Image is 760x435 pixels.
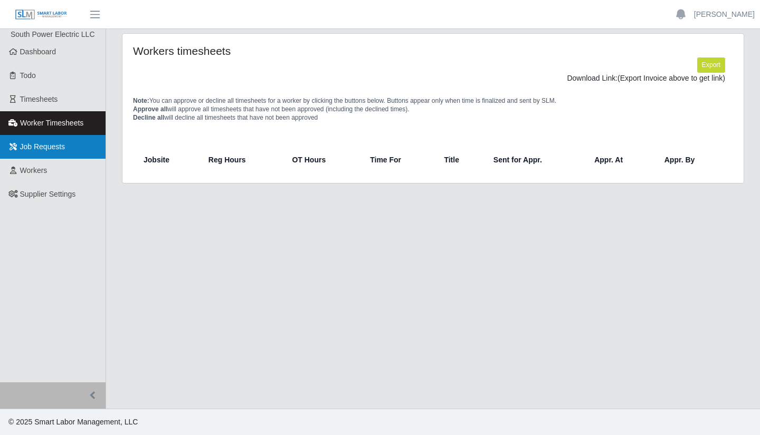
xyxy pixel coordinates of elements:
[617,74,725,82] span: (Export Invoice above to get link)
[656,147,729,172] th: Appr. By
[20,119,83,127] span: Worker Timesheets
[11,30,95,38] span: South Power Electric LLC
[133,44,374,57] h4: Workers timesheets
[133,114,164,121] span: Decline all
[133,105,167,113] span: Approve all
[133,97,149,104] span: Note:
[283,147,362,172] th: OT Hours
[435,147,484,172] th: Title
[586,147,656,172] th: Appr. At
[200,147,284,172] th: Reg Hours
[141,73,725,84] div: Download Link:
[694,9,755,20] a: [PERSON_NAME]
[20,190,76,198] span: Supplier Settings
[8,418,138,426] span: © 2025 Smart Labor Management, LLC
[20,142,65,151] span: Job Requests
[20,47,56,56] span: Dashboard
[20,166,47,175] span: Workers
[20,71,36,80] span: Todo
[133,96,733,122] p: You can approve or decline all timesheets for a worker by clicking the buttons below. Buttons app...
[485,147,586,172] th: Sent for Appr.
[362,147,435,172] th: Time For
[15,9,68,21] img: SLM Logo
[697,57,725,72] button: Export
[20,95,58,103] span: Timesheets
[137,147,200,172] th: Jobsite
